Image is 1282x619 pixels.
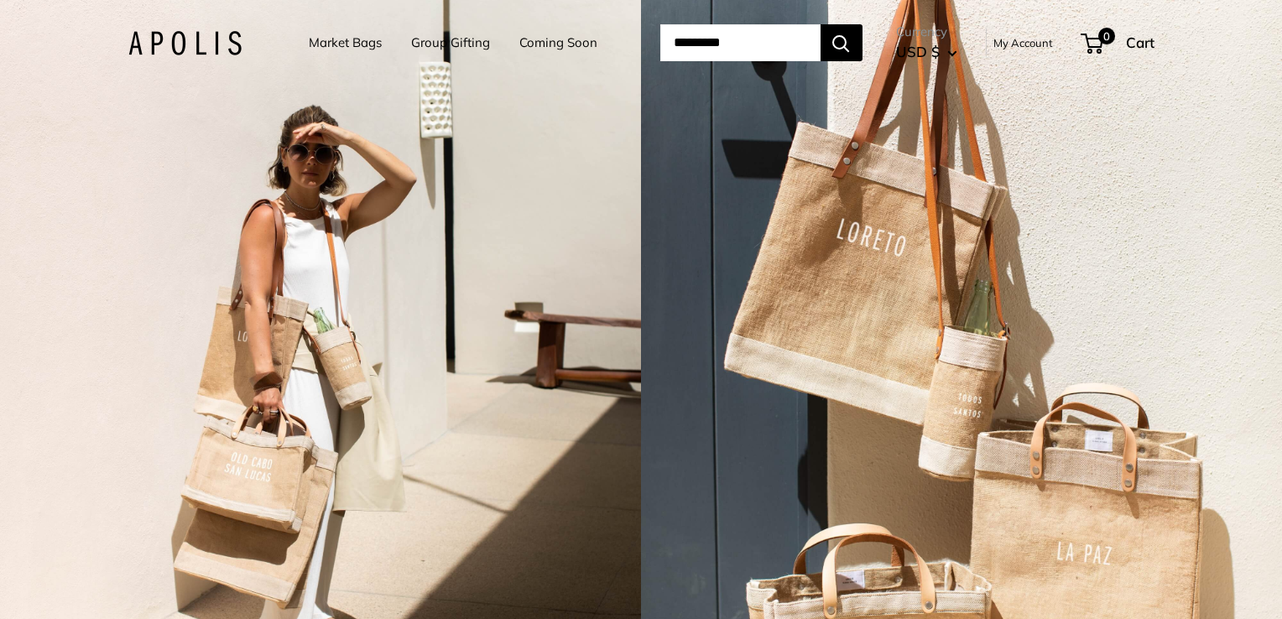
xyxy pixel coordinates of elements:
[993,33,1053,53] a: My Account
[519,31,597,55] a: Coming Soon
[128,31,242,55] img: Apolis
[1082,29,1154,56] a: 0 Cart
[1097,28,1114,44] span: 0
[411,31,490,55] a: Group Gifting
[896,20,957,44] span: Currency
[821,24,862,61] button: Search
[896,39,957,65] button: USD $
[660,24,821,61] input: Search...
[309,31,382,55] a: Market Bags
[896,43,940,60] span: USD $
[1126,34,1154,51] span: Cart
